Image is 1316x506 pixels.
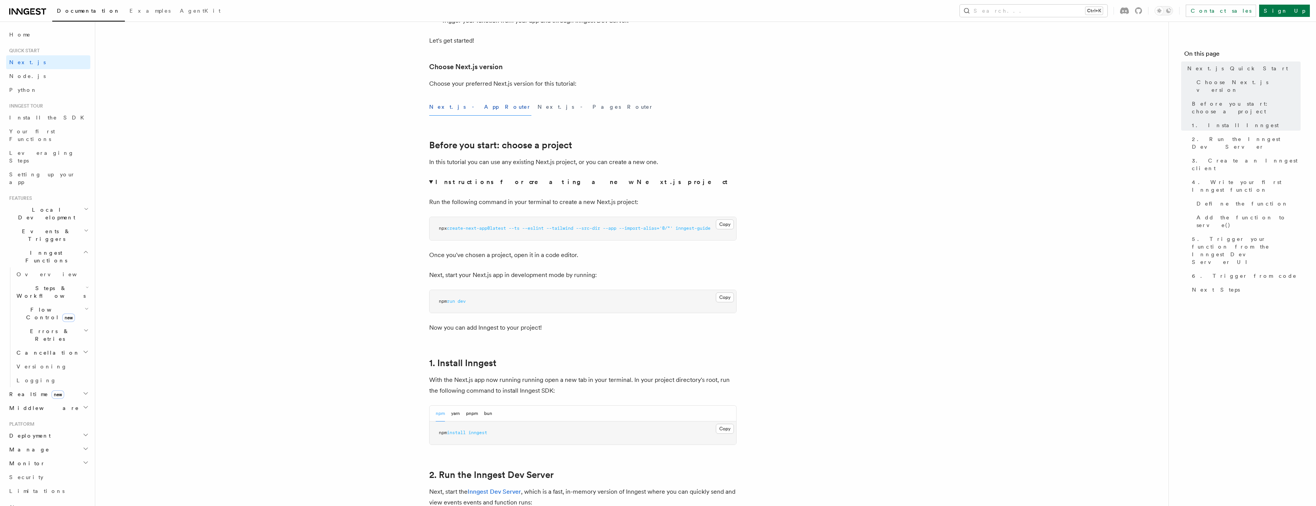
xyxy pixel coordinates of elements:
[13,267,90,281] a: Overview
[429,177,737,187] summary: Instructions for creating a new Next.js project
[1184,49,1301,61] h4: On this page
[9,31,31,38] span: Home
[13,360,90,373] a: Versioning
[429,322,737,333] p: Now you can add Inngest to your project!
[447,226,506,231] span: create-next-app@latest
[429,35,737,46] p: Let's get started!
[62,314,75,322] span: new
[17,377,56,383] span: Logging
[435,178,731,186] strong: Instructions for creating a new Next.js project
[6,195,32,201] span: Features
[429,140,572,151] a: Before you start: choose a project
[619,226,659,231] span: --import-alias=
[1192,286,1240,294] span: Next Steps
[13,373,90,387] a: Logging
[6,168,90,189] a: Setting up your app
[6,446,50,453] span: Manage
[9,73,46,79] span: Node.js
[6,146,90,168] a: Leveraging Steps
[439,299,447,304] span: npm
[6,267,90,387] div: Inngest Functions
[429,98,531,116] button: Next.js - App Router
[1259,5,1310,17] a: Sign Up
[1189,232,1301,269] a: 5. Trigger your function from the Inngest Dev Server UI
[9,150,74,164] span: Leveraging Steps
[6,470,90,484] a: Security
[9,114,89,121] span: Install the SDK
[13,303,90,324] button: Flow Controlnew
[1186,5,1256,17] a: Contact sales
[52,2,125,22] a: Documentation
[1189,269,1301,283] a: 6. Trigger from code
[429,375,737,396] p: With the Next.js app now running running open a new tab in your terminal. In your project directo...
[458,299,466,304] span: dev
[484,406,492,421] button: bun
[6,111,90,124] a: Install the SDK
[6,401,90,415] button: Middleware
[466,406,478,421] button: pnpm
[659,226,673,231] span: '@/*'
[1189,283,1301,297] a: Next Steps
[1192,157,1301,172] span: 3. Create an Inngest client
[6,227,84,243] span: Events & Triggers
[9,488,65,494] span: Limitations
[451,406,460,421] button: yarn
[9,87,37,93] span: Python
[716,424,734,434] button: Copy
[6,69,90,83] a: Node.js
[429,358,496,368] a: 1. Install Inngest
[180,8,221,14] span: AgentKit
[436,406,445,421] button: npm
[6,224,90,246] button: Events & Triggers
[675,226,710,231] span: inngest-guide
[1197,78,1301,94] span: Choose Next.js version
[429,78,737,89] p: Choose your preferred Next.js version for this tutorial:
[429,470,554,480] a: 2. Run the Inngest Dev Server
[6,206,84,221] span: Local Development
[51,390,64,399] span: new
[1193,211,1301,232] a: Add the function to serve()
[1184,61,1301,75] a: Next.js Quick Start
[6,404,79,412] span: Middleware
[1192,178,1301,194] span: 4. Write your first Inngest function
[509,226,519,231] span: --ts
[13,306,85,321] span: Flow Control
[6,460,45,467] span: Monitor
[9,128,55,142] span: Your first Functions
[1192,121,1279,129] span: 1. Install Inngest
[6,55,90,69] a: Next.js
[603,226,616,231] span: --app
[9,474,43,480] span: Security
[522,226,544,231] span: --eslint
[1192,272,1297,280] span: 6. Trigger from code
[6,429,90,443] button: Deployment
[1192,135,1301,151] span: 2. Run the Inngest Dev Server
[546,226,573,231] span: --tailwind
[6,387,90,401] button: Realtimenew
[716,292,734,302] button: Copy
[57,8,120,14] span: Documentation
[468,488,521,495] a: Inngest Dev Server
[1189,154,1301,175] a: 3. Create an Inngest client
[9,171,75,185] span: Setting up your app
[6,103,43,109] span: Inngest tour
[6,83,90,97] a: Python
[6,432,51,440] span: Deployment
[6,456,90,470] button: Monitor
[429,61,503,72] a: Choose Next.js version
[1193,75,1301,97] a: Choose Next.js version
[1189,175,1301,197] a: 4. Write your first Inngest function
[6,390,64,398] span: Realtime
[1189,118,1301,132] a: 1. Install Inngest
[447,299,455,304] span: run
[129,8,171,14] span: Examples
[9,59,46,65] span: Next.js
[6,203,90,224] button: Local Development
[439,430,447,435] span: npm
[960,5,1107,17] button: Search...Ctrl+K
[429,157,737,168] p: In this tutorial you can use any existing Next.js project, or you can create a new one.
[1197,200,1288,207] span: Define the function
[125,2,175,21] a: Examples
[13,349,80,357] span: Cancellation
[13,281,90,303] button: Steps & Workflows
